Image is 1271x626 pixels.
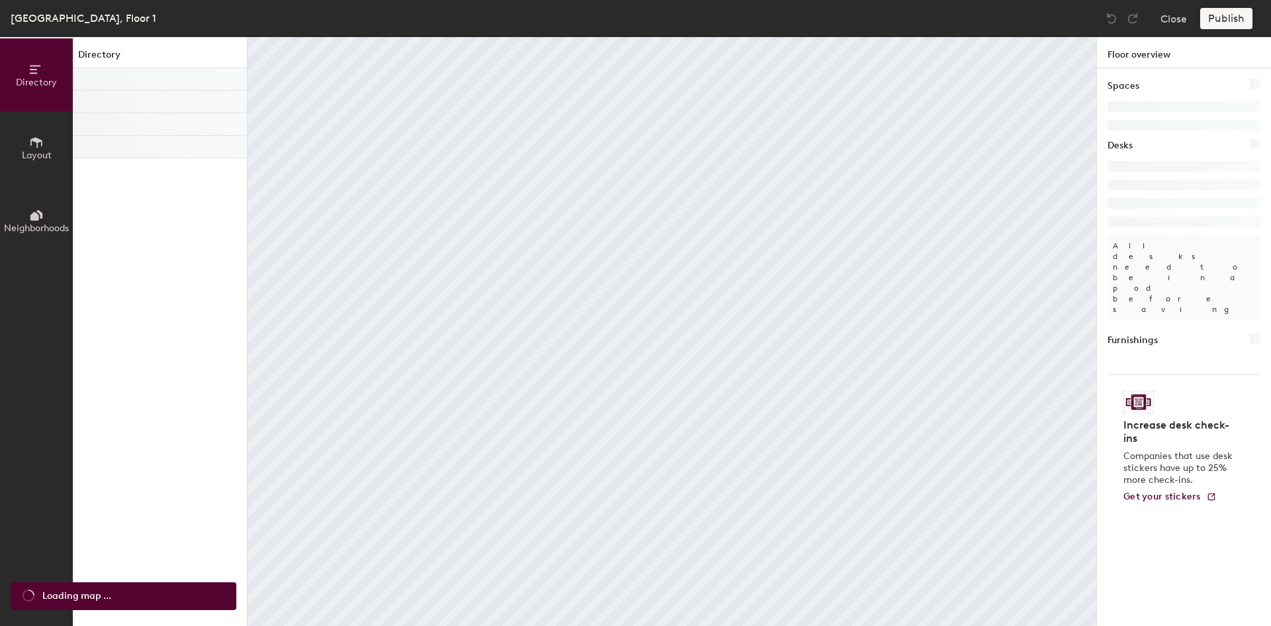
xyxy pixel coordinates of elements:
[22,150,52,161] span: Layout
[1123,450,1237,486] p: Companies that use desk stickers have up to 25% more check-ins.
[11,10,156,26] div: [GEOGRAPHIC_DATA], Floor 1
[73,48,247,68] h1: Directory
[1123,391,1154,413] img: Sticker logo
[1123,491,1201,502] span: Get your stickers
[1160,8,1187,29] button: Close
[1126,12,1139,25] img: Redo
[1097,37,1271,68] h1: Floor overview
[4,223,69,234] span: Neighborhoods
[1123,492,1217,503] a: Get your stickers
[1107,138,1133,153] h1: Desks
[16,77,57,88] span: Directory
[1107,235,1260,320] p: All desks need to be in a pod before saving
[1105,12,1118,25] img: Undo
[1123,419,1237,445] h4: Increase desk check-ins
[42,589,111,603] span: Loading map ...
[1107,333,1158,348] h1: Furnishings
[248,37,1096,626] canvas: Map
[1107,79,1139,93] h1: Spaces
